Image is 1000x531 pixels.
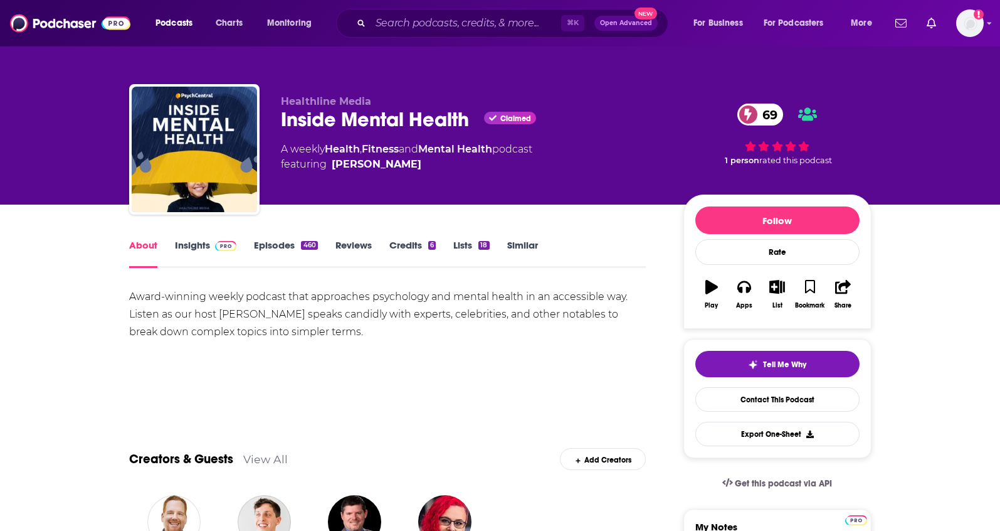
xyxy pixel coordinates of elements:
span: Healthline Media [281,95,371,107]
img: Inside Mental Health [132,87,257,212]
div: Award-winning weekly podcast that approaches psychology and mental health in an accessible way. L... [129,288,646,341]
button: Follow [695,206,860,234]
img: Podchaser Pro [215,241,237,251]
a: Fitness [362,143,399,155]
a: Episodes460 [254,239,317,268]
a: About [129,239,157,268]
span: featuring [281,157,532,172]
div: A weekly podcast [281,142,532,172]
div: Share [834,302,851,309]
span: Podcasts [155,14,192,32]
div: Play [705,302,718,309]
button: open menu [685,13,759,33]
button: Export One-Sheet [695,422,860,446]
img: User Profile [956,9,984,37]
a: Pro website [845,513,867,525]
div: Rate [695,239,860,265]
a: Get this podcast via API [712,468,843,499]
span: Open Advanced [600,20,652,26]
button: tell me why sparkleTell Me Why [695,351,860,377]
a: 69 [737,104,784,126]
div: 460 [301,241,317,250]
button: Bookmark [794,272,826,317]
span: Charts [216,14,243,32]
a: Reviews [335,239,372,268]
a: Contact This Podcast [695,387,860,412]
a: Gabe Howard [332,157,421,172]
button: open menu [147,13,209,33]
span: Monitoring [267,14,312,32]
button: List [761,272,793,317]
span: For Podcasters [764,14,824,32]
div: Bookmark [795,302,824,309]
button: Play [695,272,728,317]
a: Creators & Guests [129,451,233,467]
button: open menu [258,13,328,33]
div: List [772,302,782,309]
span: Get this podcast via API [735,478,832,489]
span: ⌘ K [561,15,584,31]
span: Tell Me Why [763,360,806,370]
div: Add Creators [560,448,646,470]
span: New [634,8,657,19]
a: Charts [208,13,250,33]
a: Similar [507,239,538,268]
a: Credits6 [389,239,436,268]
span: and [399,143,418,155]
button: open menu [842,13,888,33]
button: Share [826,272,859,317]
img: Podchaser - Follow, Share and Rate Podcasts [10,11,130,35]
img: Podchaser Pro [845,515,867,525]
a: Show notifications dropdown [890,13,912,34]
span: 1 person [725,156,759,165]
a: View All [243,453,288,466]
span: More [851,14,872,32]
span: Claimed [500,115,531,122]
span: , [360,143,362,155]
span: 69 [750,104,784,126]
a: Health [325,143,360,155]
button: open menu [755,13,842,33]
img: tell me why sparkle [748,360,758,370]
div: 6 [428,241,436,250]
span: Logged in as kochristina [956,9,984,37]
a: Mental Health [418,143,492,155]
div: Apps [736,302,752,309]
div: 18 [478,241,489,250]
button: Apps [728,272,761,317]
span: rated this podcast [759,156,832,165]
a: InsightsPodchaser Pro [175,239,237,268]
button: Show profile menu [956,9,984,37]
input: Search podcasts, credits, & more... [371,13,561,33]
svg: Add a profile image [974,9,984,19]
button: Open AdvancedNew [594,16,658,31]
a: Show notifications dropdown [922,13,941,34]
div: 69 1 personrated this podcast [683,95,871,173]
span: For Business [693,14,743,32]
a: Lists18 [453,239,489,268]
div: Search podcasts, credits, & more... [348,9,680,38]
